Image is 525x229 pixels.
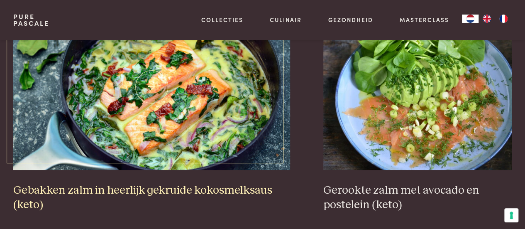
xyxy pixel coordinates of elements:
[270,15,302,24] a: Culinair
[13,183,291,212] h3: Gebakken zalm in heerlijk gekruide kokosmelksaus (keto)
[13,4,291,212] a: Gebakken zalm in heerlijk gekruide kokosmelksaus (keto) Gebakken zalm in heerlijk gekruide kokosm...
[495,15,512,23] a: FR
[479,15,495,23] a: EN
[323,4,512,170] img: Gerookte zalm met avocado en postelein (keto)
[462,15,479,23] a: NL
[13,13,49,27] a: PurePascale
[504,208,518,222] button: Uw voorkeuren voor toestemming voor trackingtechnologieën
[462,15,512,23] aside: Language selected: Nederlands
[479,15,512,23] ul: Language list
[201,15,243,24] a: Collecties
[13,4,291,170] img: Gebakken zalm in heerlijk gekruide kokosmelksaus (keto)
[462,15,479,23] div: Language
[328,15,373,24] a: Gezondheid
[399,15,449,24] a: Masterclass
[323,4,512,212] a: Gerookte zalm met avocado en postelein (keto) Gerookte zalm met avocado en postelein (keto)
[323,183,512,212] h3: Gerookte zalm met avocado en postelein (keto)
